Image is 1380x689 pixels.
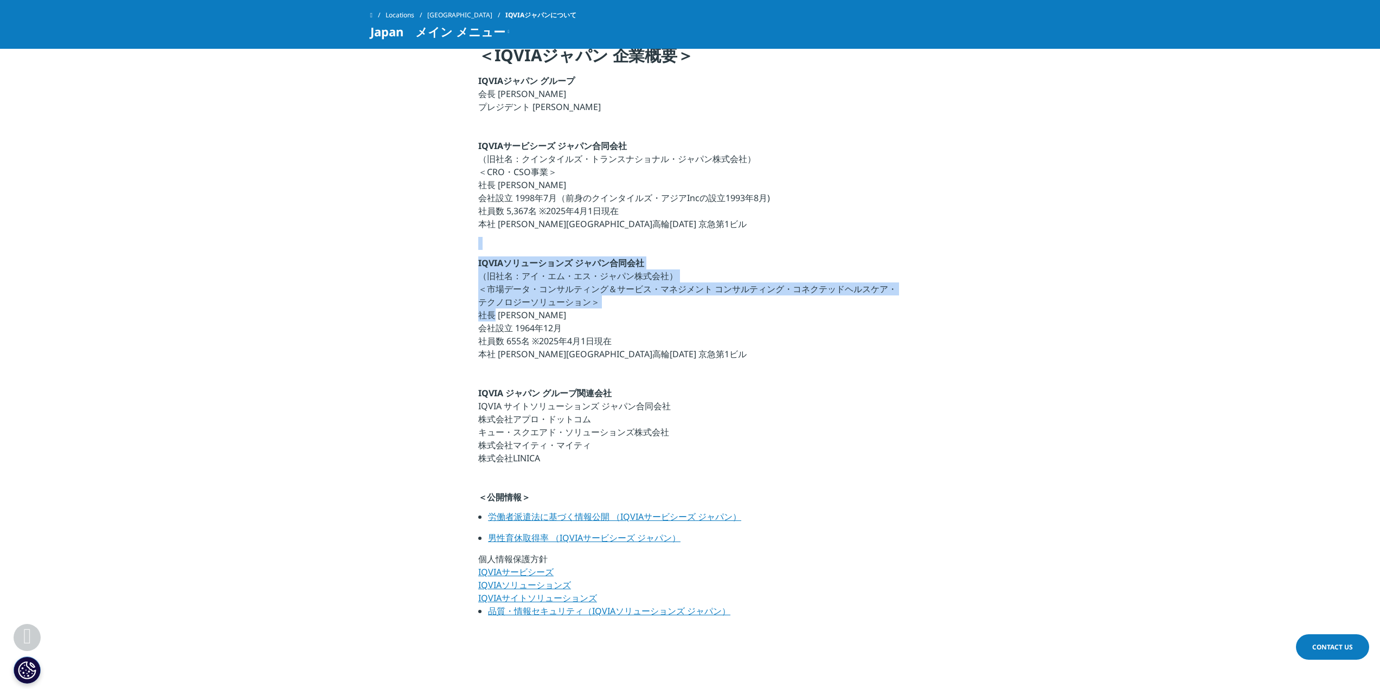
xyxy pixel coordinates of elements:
[478,140,627,152] strong: IQVIAサービシーズ ジャパン合同会社
[386,5,427,25] a: Locations
[478,387,902,471] p: IQVIA サイトソリューションズ ジャパン合同会社 株式会社アプロ・ドットコム キュー・スクエアド・ソリューションズ株式会社 株式会社マイティ・マイティ 株式会社LINICA
[488,532,681,544] a: 男性育休取得率 （IQVIAサービシーズ ジャパン）
[14,656,41,684] button: Cookie 設定
[1312,642,1353,652] span: Contact Us
[370,25,505,38] span: Japan メイン メニュー
[478,44,902,74] h4: ＜IQVIAジャパン 企業概要＞
[478,256,902,367] p: （旧社名：アイ・エム・エス・ジャパン株式会社） ＜市場データ・コンサルティング＆サービス・マネジメント コンサルティング・コネクテッドヘルスケア・テクノロジーソリューション＞ 社長 [PERSO...
[427,5,505,25] a: [GEOGRAPHIC_DATA]
[478,592,597,604] a: IQVIAサイトソリューションズ
[478,491,530,503] strong: ＜公開情報＞
[478,257,644,269] strong: IQVIAソリューションズ ジャパン合同会社
[1296,634,1369,660] a: Contact Us
[505,5,576,25] span: IQVIAジャパンについて
[478,566,554,578] a: IQVIAサービシーズ
[478,139,902,237] p: （旧社名：クインタイルズ・トランスナショナル・ジャパン株式会社） ＜CRO・CSO事業＞ 社長 [PERSON_NAME] 会社設立 1998年7月（前身のクインタイルズ・アジアIncの設立19...
[478,387,612,399] strong: IQVIA ジャパン グループ関連会社
[478,579,571,591] a: IQVIAソリューションズ
[488,605,730,617] a: 品質・情報セキュリティ（IQVIAソリューションズ ジャパン）
[478,75,575,87] strong: IQVIAジャパン グループ
[488,511,741,523] a: 労働者派遣法に基づく情報公開 （IQVIAサービシーズ ジャパン）
[478,74,902,120] p: 会長 [PERSON_NAME] プレジデント [PERSON_NAME]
